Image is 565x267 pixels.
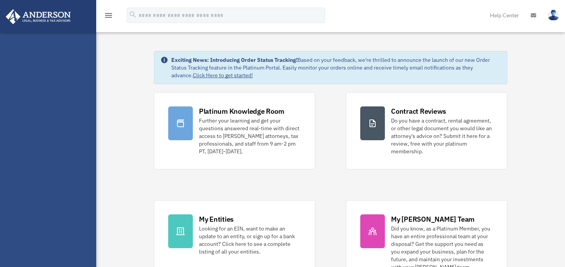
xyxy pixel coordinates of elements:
a: Click Here to get started! [193,72,253,79]
div: Based on your feedback, we're thrilled to announce the launch of our new Order Status Tracking fe... [171,56,501,79]
div: My [PERSON_NAME] Team [391,214,475,224]
img: User Pic [548,10,559,21]
div: Further your learning and get your questions answered real-time with direct access to [PERSON_NAM... [199,117,301,155]
a: Contract Reviews Do you have a contract, rental agreement, or other legal document you would like... [346,92,507,169]
div: Contract Reviews [391,106,446,116]
i: menu [104,11,113,20]
i: search [129,10,137,19]
strong: Exciting News: Introducing Order Status Tracking! [171,56,298,63]
img: Anderson Advisors Platinum Portal [3,9,73,24]
div: Looking for an EIN, want to make an update to an entity, or sign up for a bank account? Click her... [199,225,301,255]
a: menu [104,13,113,20]
div: Do you have a contract, rental agreement, or other legal document you would like an attorney's ad... [391,117,493,155]
div: Platinum Knowledge Room [199,106,284,116]
div: My Entities [199,214,234,224]
a: Platinum Knowledge Room Further your learning and get your questions answered real-time with dire... [154,92,315,169]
